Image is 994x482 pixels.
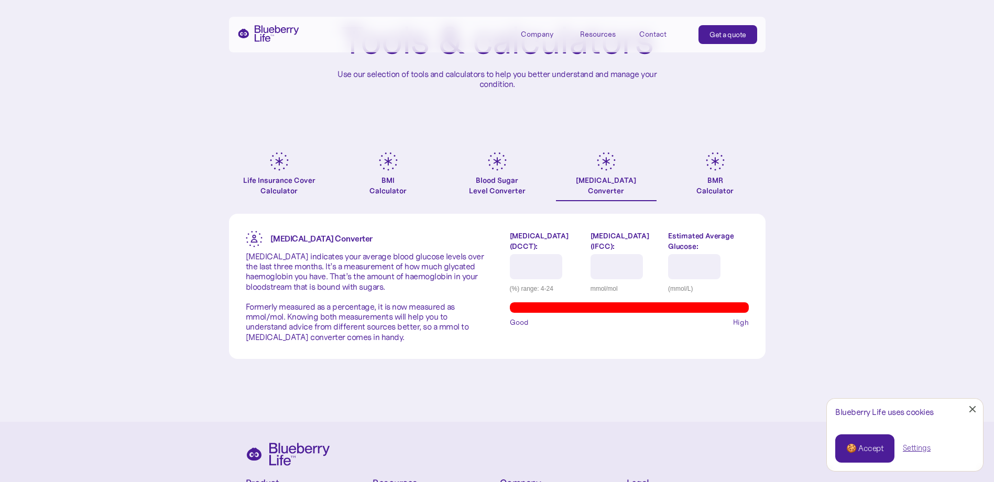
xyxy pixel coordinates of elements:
span: High [733,317,749,327]
div: Contact [639,30,667,39]
div: Company [521,25,568,42]
a: BMRCalculator [665,152,766,201]
label: [MEDICAL_DATA] (DCCT): [510,231,583,251]
a: 🍪 Accept [835,434,894,463]
div: Life Insurance Cover Calculator [229,175,330,196]
a: Close Cookie Popup [962,399,983,420]
p: Use our selection of tools and calculators to help you better understand and manage your condition. [330,69,665,89]
a: Contact [639,25,686,42]
div: Blueberry Life uses cookies [835,407,975,417]
a: Blood SugarLevel Converter [447,152,548,201]
p: [MEDICAL_DATA] indicates your average blood glucose levels over the last three months. It’s a mea... [246,251,485,342]
label: Estimated Average Glucose: [668,231,748,251]
div: Company [521,30,553,39]
div: Resources [580,25,627,42]
a: Life Insurance Cover Calculator [229,152,330,201]
label: [MEDICAL_DATA] (IFCC): [591,231,660,251]
span: Good [510,317,529,327]
div: BMI Calculator [369,175,407,196]
div: BMR Calculator [696,175,734,196]
div: Resources [580,30,616,39]
h1: Tools & calculators [341,21,653,61]
div: [MEDICAL_DATA] Converter [576,175,636,196]
div: Blood Sugar Level Converter [469,175,526,196]
a: BMICalculator [338,152,439,201]
a: home [237,25,299,42]
a: Settings [903,443,931,454]
div: Get a quote [709,29,746,40]
a: [MEDICAL_DATA]Converter [556,152,657,201]
div: mmol/mol [591,283,660,294]
div: 🍪 Accept [846,443,883,454]
strong: [MEDICAL_DATA] Converter [270,233,373,244]
div: (%) range: 4-24 [510,283,583,294]
div: (mmol/L) [668,283,748,294]
a: Get a quote [698,25,757,44]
